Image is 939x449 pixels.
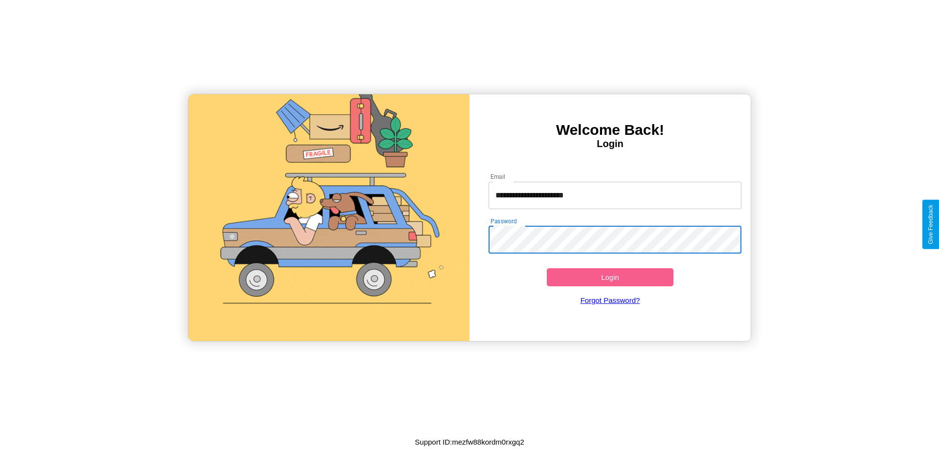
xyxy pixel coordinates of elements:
[188,94,469,341] img: gif
[484,286,737,314] a: Forgot Password?
[469,138,751,150] h4: Login
[491,172,506,181] label: Email
[547,268,673,286] button: Login
[491,217,516,225] label: Password
[415,435,524,449] p: Support ID: mezfw88kordm0rxgq2
[469,122,751,138] h3: Welcome Back!
[927,205,934,244] div: Give Feedback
